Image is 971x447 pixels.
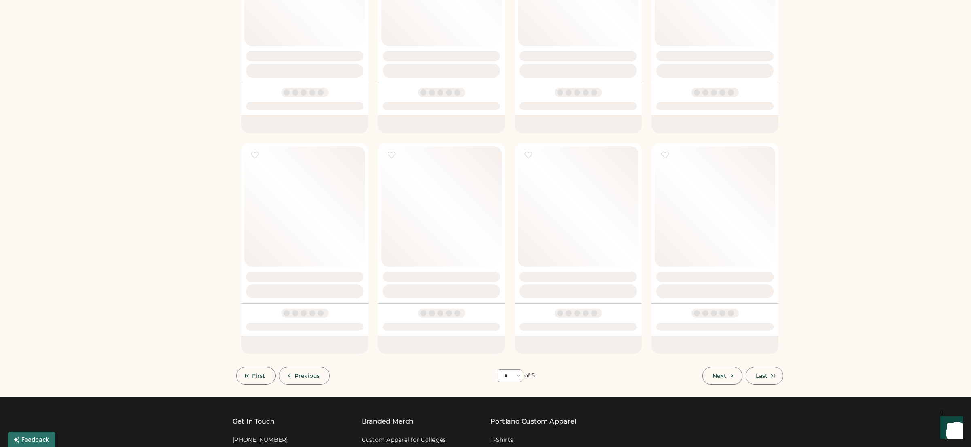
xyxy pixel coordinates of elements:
button: Next [702,367,742,385]
div: [PHONE_NUMBER] [233,436,288,444]
span: Last [756,373,767,379]
div: Branded Merch [362,417,414,426]
a: Custom Apparel for Colleges [362,436,446,444]
button: Last [746,367,783,385]
a: T-Shirts [490,436,513,444]
span: Previous [295,373,320,379]
div: Get In Touch [233,417,275,426]
a: Portland Custom Apparel [490,417,576,426]
div: of 5 [524,372,535,380]
button: Previous [279,367,330,385]
span: Next [712,373,726,379]
button: First [236,367,276,385]
span: First [252,373,265,379]
iframe: Front Chat [933,411,967,445]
